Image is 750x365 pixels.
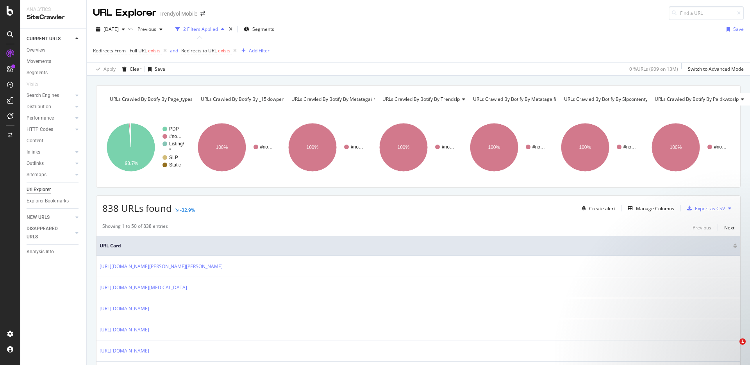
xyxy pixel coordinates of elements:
button: Segments [241,23,277,36]
svg: A chart. [557,113,644,181]
button: Export as CSV [684,202,725,215]
button: Switch to Advanced Mode [685,63,744,75]
div: A chart. [375,113,462,181]
h4: URLs Crawled By Botify By trendslp [381,93,471,106]
a: Content [27,137,81,145]
div: Movements [27,57,51,66]
a: CURRENT URLS [27,35,73,43]
text: PDP [169,126,179,132]
svg: A chart. [647,113,734,181]
span: URLs Crawled By Botify By metatagaifirst [473,96,562,102]
svg: A chart. [102,113,189,181]
text: Static [169,162,181,168]
span: 2025 Aug. 31st [104,26,119,32]
div: Segments [27,69,48,77]
div: Next [724,224,734,231]
span: Segments [252,26,274,32]
h4: URLs Crawled By Botify By slpcontentyz [562,93,662,106]
text: 100% [670,145,682,150]
a: Segments [27,69,81,77]
text: #no… [714,144,727,150]
a: DISAPPEARED URLS [27,225,73,241]
text: 100% [579,145,591,150]
div: Previous [693,224,711,231]
input: Find a URL [669,6,744,20]
div: Performance [27,114,54,122]
a: Distribution [27,103,73,111]
svg: A chart. [193,113,280,181]
div: Search Engines [27,91,59,100]
span: Previous [134,26,156,32]
text: #no… [169,134,182,139]
div: Visits [27,80,38,88]
iframe: Intercom live chat [723,338,742,357]
span: exists [148,47,161,54]
a: Url Explorer [27,186,81,194]
button: Clear [119,63,141,75]
h4: URLs Crawled By Botify By _15klowperformslpmetatagwai [199,93,338,106]
a: [URL][DOMAIN_NAME] [100,326,149,334]
span: Redirects From - Full URL [93,47,147,54]
button: Next [724,223,734,232]
svg: A chart. [466,113,553,181]
a: Visits [27,80,46,88]
span: URLs Crawled By Botify By trendslp [382,96,460,102]
div: Inlinks [27,148,40,156]
a: Inlinks [27,148,73,156]
a: Movements [27,57,81,66]
text: 100% [397,145,409,150]
span: URLs Crawled By Botify By page_types [110,96,193,102]
div: Url Explorer [27,186,51,194]
a: [URL][DOMAIN_NAME][PERSON_NAME][PERSON_NAME] [100,263,223,270]
div: Apply [104,66,116,72]
a: Analysis Info [27,248,81,256]
div: Overview [27,46,45,54]
div: Sitemaps [27,171,46,179]
text: #no… [442,144,454,150]
div: SiteCrawler [27,13,80,22]
a: Overview [27,46,81,54]
button: and [170,47,178,54]
div: Analysis Info [27,248,54,256]
a: NEW URLS [27,213,73,222]
button: Previous [693,223,711,232]
a: Outlinks [27,159,73,168]
button: 2 Filters Applied [172,23,227,36]
div: Create alert [589,205,615,212]
text: #no… [260,144,273,150]
text: Listing/ [169,141,184,147]
h4: URLs Crawled By Botify By metatagai [290,93,384,106]
text: #no… [532,144,545,150]
text: #no… [351,144,363,150]
a: Performance [27,114,73,122]
div: Save [155,66,165,72]
span: Redirects to URL [181,47,217,54]
div: Distribution [27,103,51,111]
button: Apply [93,63,116,75]
span: 838 URLs found [102,202,172,215]
div: Add Filter [249,47,270,54]
div: 0 % URLs ( 909 on 13M ) [629,66,678,72]
div: Explorer Bookmarks [27,197,69,205]
div: Manage Columns [636,205,674,212]
h4: URLs Crawled By Botify By metatagaifirst [471,93,574,106]
div: times [227,25,234,33]
text: #no… [623,144,636,150]
div: arrow-right-arrow-left [200,11,205,16]
button: Previous [134,23,166,36]
button: Manage Columns [625,204,674,213]
div: 2 Filters Applied [183,26,218,32]
div: Content [27,137,43,145]
span: URLs Crawled By Botify By slpcontentyz [564,96,650,102]
div: Clear [130,66,141,72]
a: Sitemaps [27,171,73,179]
div: -32.9% [180,207,195,213]
a: [URL][DOMAIN_NAME] [100,347,149,355]
div: CURRENT URLS [27,35,61,43]
button: Save [145,63,165,75]
a: [URL][DOMAIN_NAME] [100,305,149,313]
